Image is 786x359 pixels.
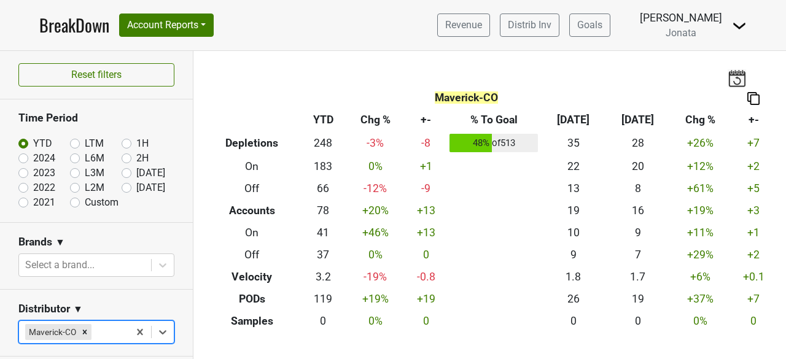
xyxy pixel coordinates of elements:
[747,92,760,105] img: Copy to clipboard
[541,177,605,199] td: 13
[605,131,670,156] td: 28
[541,288,605,310] td: 26
[203,244,302,266] th: Off
[541,266,605,288] td: 1.8
[136,166,165,180] label: [DATE]
[671,266,731,288] td: +6 %
[605,244,670,266] td: 7
[85,166,104,180] label: L3M
[33,180,55,195] label: 2022
[33,166,55,180] label: 2023
[302,131,346,156] td: 248
[345,222,405,244] td: +46 %
[18,303,70,315] h3: Distributor
[437,14,490,37] a: Revenue
[33,151,55,166] label: 2024
[39,12,109,38] a: BreakDown
[85,151,104,166] label: L6M
[731,155,777,177] td: +2
[406,288,447,310] td: +19
[302,266,346,288] td: 3.2
[302,177,346,199] td: 66
[203,288,302,310] th: PODs
[136,136,149,151] label: 1H
[345,244,405,266] td: 0 %
[605,222,670,244] td: 9
[671,288,731,310] td: +37 %
[55,235,65,250] span: ▼
[605,109,670,131] th: [DATE]
[406,244,447,266] td: 0
[671,310,731,332] td: 0 %
[605,288,670,310] td: 19
[18,112,174,125] h3: Time Period
[605,310,670,332] td: 0
[731,131,777,156] td: +7
[671,131,731,156] td: +26 %
[541,222,605,244] td: 10
[302,288,346,310] td: 119
[671,222,731,244] td: +11 %
[731,177,777,199] td: +5
[728,69,746,87] img: last_updated_date
[605,155,670,177] td: 20
[25,324,78,340] div: Maverick-CO
[541,109,605,131] th: [DATE]
[33,195,55,210] label: 2021
[731,244,777,266] td: +2
[406,222,447,244] td: +13
[345,177,405,199] td: -12 %
[119,14,214,37] button: Account Reports
[605,177,670,199] td: 8
[666,27,696,39] span: Jonata
[732,18,747,33] img: Dropdown Menu
[302,244,346,266] td: 37
[541,199,605,222] td: 19
[203,266,302,288] th: Velocity
[731,199,777,222] td: +3
[640,10,722,26] div: [PERSON_NAME]
[345,199,405,222] td: +20 %
[203,222,302,244] th: On
[302,310,346,332] td: 0
[671,244,731,266] td: +29 %
[406,199,447,222] td: +13
[541,244,605,266] td: 9
[345,266,405,288] td: -19 %
[85,180,104,195] label: L2M
[18,236,52,249] h3: Brands
[605,266,670,288] td: 1.7
[203,310,302,332] th: Samples
[406,177,447,199] td: -9
[136,151,149,166] label: 2H
[136,180,165,195] label: [DATE]
[541,310,605,332] td: 0
[406,310,447,332] td: 0
[345,131,405,156] td: -3 %
[78,324,91,340] div: Remove Maverick-CO
[406,131,447,156] td: -8
[406,155,447,177] td: +1
[18,63,174,87] button: Reset filters
[731,310,777,332] td: 0
[406,266,447,288] td: -0.8
[671,155,731,177] td: +12 %
[671,109,731,131] th: Chg %
[302,199,346,222] td: 78
[671,199,731,222] td: +19 %
[85,195,119,210] label: Custom
[671,177,731,199] td: +61 %
[731,266,777,288] td: +0.1
[302,109,346,131] th: YTD
[731,222,777,244] td: +1
[203,177,302,199] th: Off
[435,91,498,104] span: Maverick-CO
[345,310,405,332] td: 0 %
[569,14,610,37] a: Goals
[406,109,447,131] th: +-
[203,155,302,177] th: On
[203,131,302,156] th: Depletions
[302,222,346,244] td: 41
[345,109,405,131] th: Chg %
[731,109,777,131] th: +-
